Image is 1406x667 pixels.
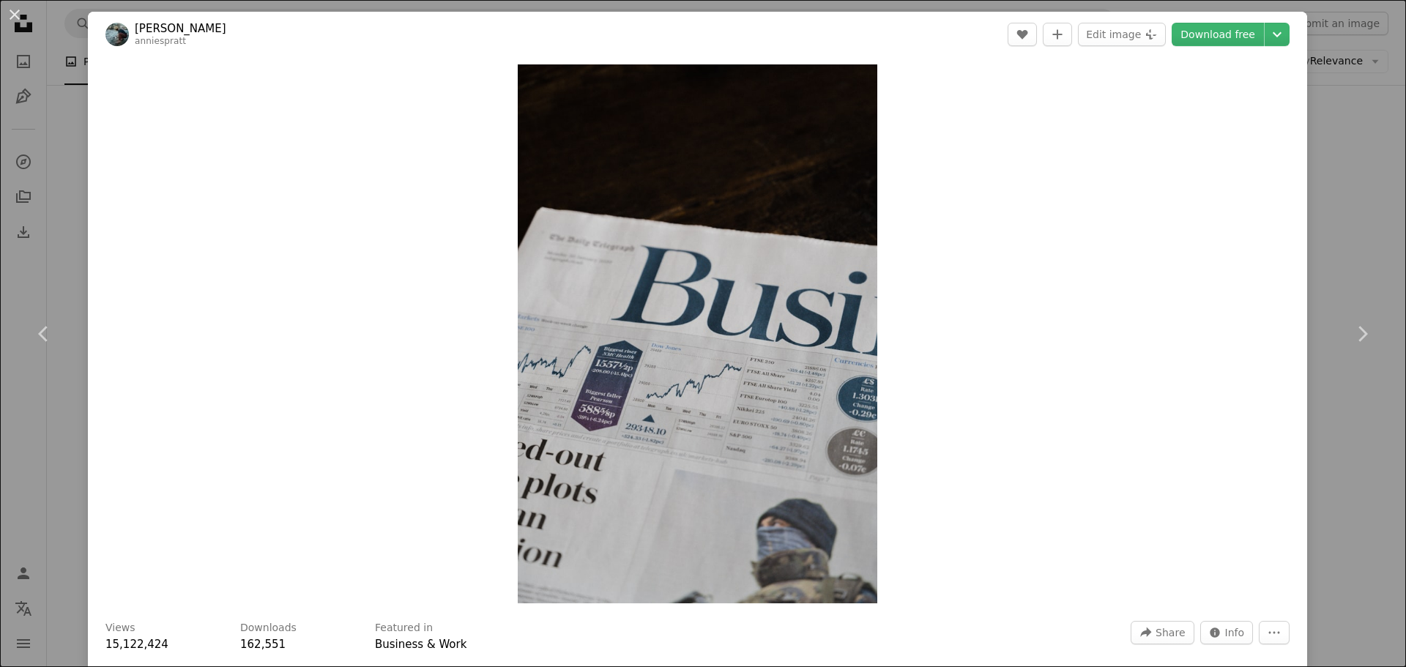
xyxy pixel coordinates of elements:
span: 162,551 [240,638,286,651]
a: [PERSON_NAME] [135,21,226,36]
a: Download free [1172,23,1264,46]
button: Like [1008,23,1037,46]
button: Add to Collection [1043,23,1072,46]
button: More Actions [1259,621,1290,644]
button: Edit image [1078,23,1166,46]
img: Go to Annie Spratt's profile [105,23,129,46]
a: anniespratt [135,36,186,46]
h3: Downloads [240,621,297,636]
span: 15,122,424 [105,638,168,651]
button: Stats about this image [1200,621,1254,644]
a: Next [1318,264,1406,404]
img: a newspaper with a picture of a man on it [518,64,877,603]
button: Zoom in on this image [518,64,877,603]
a: Business & Work [375,638,466,651]
button: Choose download size [1265,23,1290,46]
button: Share this image [1131,621,1194,644]
span: Info [1225,622,1245,644]
span: Share [1156,622,1185,644]
h3: Views [105,621,135,636]
h3: Featured in [375,621,433,636]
